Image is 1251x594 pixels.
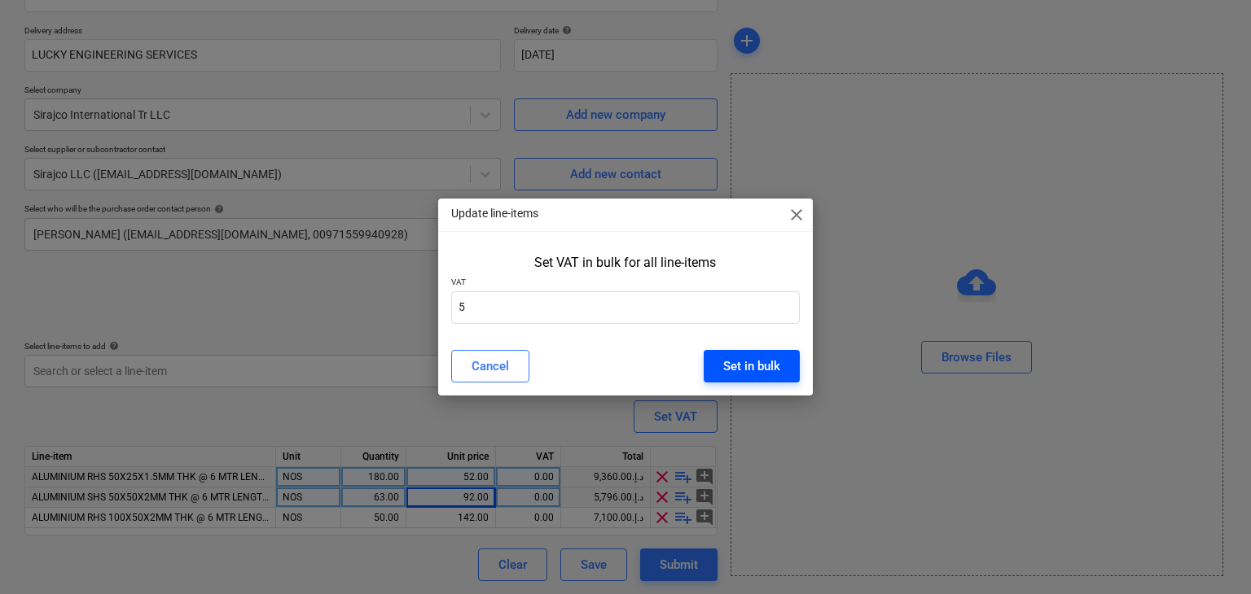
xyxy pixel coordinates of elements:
p: VAT [451,277,801,290]
span: close [787,205,806,225]
iframe: Chat Widget [1170,516,1251,594]
button: Cancel [451,350,529,382]
div: Set in bulk [723,356,780,377]
p: Update line-items [451,205,538,222]
input: VAT [451,291,801,324]
button: Set in bulk [704,350,800,382]
div: Cancel [472,356,509,377]
div: Set VAT in bulk for all line-items [534,255,716,270]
